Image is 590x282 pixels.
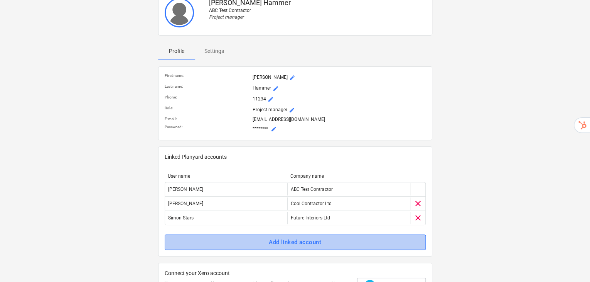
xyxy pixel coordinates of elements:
[269,237,321,247] div: Add linked account
[413,199,423,208] span: clear
[168,173,285,179] div: User name
[253,73,426,82] p: [PERSON_NAME]
[165,116,249,121] p: E-mail :
[253,84,426,93] p: Hammer
[165,183,288,195] div: [PERSON_NAME]
[271,126,277,132] span: mode_edit
[165,124,249,129] p: Password :
[289,107,295,113] span: mode_edit
[165,212,288,224] div: Simon Stars
[165,269,351,277] p: Connect your Xero account
[204,47,224,55] p: Settings
[209,7,425,14] p: ABC Test Contractor
[273,85,279,92] span: mode_edit
[165,234,426,250] button: Add linked account
[209,14,425,20] p: Project manager
[413,213,423,223] span: clear
[165,84,249,89] p: Last name :
[289,75,295,81] span: mode_edit
[291,187,333,192] div: ABC Test Contractor
[165,95,249,100] p: Phone :
[291,215,330,221] div: Future Interiors Ltd
[165,105,249,110] p: Role :
[268,96,274,102] span: mode_edit
[167,47,186,55] p: Profile
[253,116,426,123] p: [EMAIL_ADDRESS][DOMAIN_NAME]
[290,173,407,179] div: Company name
[291,201,332,206] div: Cool Contractor Ltd
[165,153,426,161] p: Linked Planyard accounts
[253,105,426,115] p: Project manager
[165,197,288,210] div: [PERSON_NAME]
[165,73,249,78] p: First name :
[253,95,426,104] p: 11234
